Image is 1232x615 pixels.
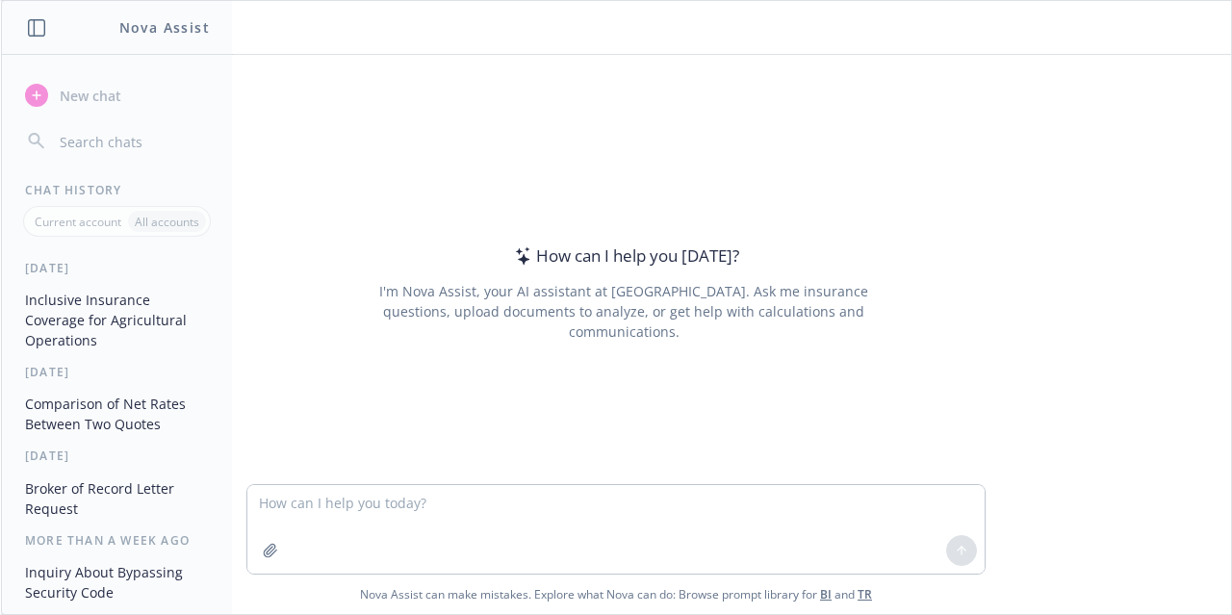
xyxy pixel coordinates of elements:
a: BI [820,586,832,602]
p: Current account [35,214,121,230]
span: New chat [56,86,121,106]
button: Comparison of Net Rates Between Two Quotes [17,388,217,440]
button: Broker of Record Letter Request [17,473,217,525]
button: Inquiry About Bypassing Security Code [17,556,217,608]
div: [DATE] [2,260,232,276]
div: More than a week ago [2,532,232,549]
a: TR [858,586,872,602]
div: Chat History [2,182,232,198]
h1: Nova Assist [119,17,210,38]
div: [DATE] [2,364,232,380]
p: All accounts [135,214,199,230]
div: How can I help you [DATE]? [509,243,739,269]
button: Inclusive Insurance Coverage for Agricultural Operations [17,284,217,356]
div: I'm Nova Assist, your AI assistant at [GEOGRAPHIC_DATA]. Ask me insurance questions, upload docum... [352,281,894,342]
span: Nova Assist can make mistakes. Explore what Nova can do: Browse prompt library for and [360,575,872,614]
div: [DATE] [2,448,232,464]
button: New chat [17,78,217,113]
input: Search chats [56,128,209,155]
